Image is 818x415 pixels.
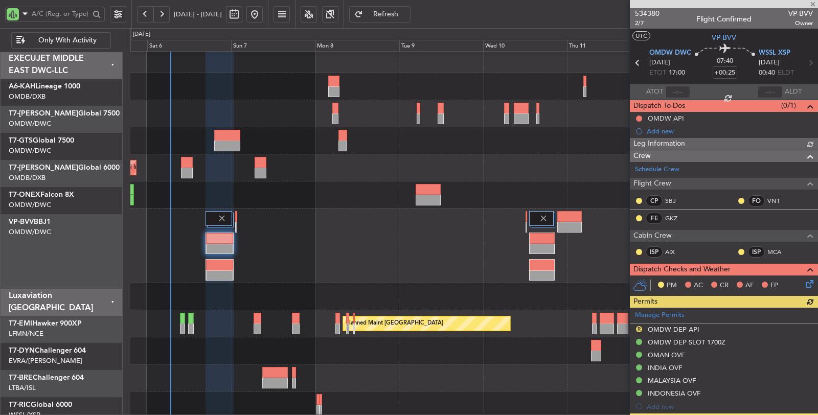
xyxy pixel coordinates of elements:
span: T7-EMI [9,320,32,327]
span: T7-[PERSON_NAME] [9,164,78,171]
div: Flight Confirmed [696,14,752,25]
span: Owner [788,19,813,28]
span: T7-[PERSON_NAME] [9,110,78,117]
input: A/C (Reg. or Type) [32,6,89,21]
span: Dispatch Checks and Weather [633,264,731,275]
a: OMDW/DWC [9,227,51,237]
a: OMDW/DWC [9,119,51,128]
span: 17:00 [669,68,685,78]
div: ISP [646,246,663,258]
div: ISP [748,246,765,258]
a: OMDB/DXB [9,92,46,101]
span: VP-BVV [9,218,34,225]
span: T7-RIC [9,401,31,408]
span: ALDT [785,87,802,97]
div: Planned Maint [GEOGRAPHIC_DATA] [346,316,443,331]
span: Crew [633,150,651,162]
span: T7-DYN [9,347,35,354]
div: OMDW API [648,114,684,123]
div: FO [748,195,765,206]
span: Cabin Crew [633,230,672,242]
span: T7-GTS [9,137,33,144]
a: AIX [665,247,688,257]
div: Thu 11 [567,40,651,52]
a: GKZ [665,214,688,223]
a: LTBA/ISL [9,383,36,393]
button: Only With Activity [11,32,111,49]
span: PM [667,281,677,291]
span: [DATE] [649,58,670,68]
a: T7-ONEXFalcon 8X [9,191,74,198]
div: Sun 7 [231,40,315,52]
span: 534380 [635,8,660,19]
a: SBJ [665,196,688,205]
span: ATOT [646,87,663,97]
a: T7-BREChallenger 604 [9,374,84,381]
span: VP-BVV [788,8,813,19]
span: AC [694,281,703,291]
a: OMDB/DXB [9,173,46,182]
span: Flight Crew [633,178,671,190]
span: A6-KAH [9,83,35,90]
span: 00:40 [759,68,775,78]
a: T7-GTSGlobal 7500 [9,137,74,144]
div: Sat 6 [147,40,231,52]
div: Wed 10 [483,40,567,52]
div: [DATE] [133,30,150,39]
span: T7-ONEX [9,191,40,198]
div: FE [646,213,663,224]
span: CR [720,281,729,291]
a: T7-[PERSON_NAME]Global 7500 [9,110,120,117]
span: Refresh [365,11,407,18]
span: Dispatch To-Dos [633,100,685,112]
img: gray-close.svg [539,214,548,223]
span: VP-BVV [712,32,736,43]
a: T7-EMIHawker 900XP [9,320,82,327]
a: T7-[PERSON_NAME]Global 6000 [9,164,120,171]
a: OMDW/DWC [9,200,51,210]
a: OMDW/DWC [9,146,51,155]
button: Refresh [349,6,411,22]
span: [DATE] - [DATE] [174,10,222,19]
div: Tue 9 [399,40,483,52]
a: LFMN/NCE [9,329,43,338]
span: FP [770,281,778,291]
a: VP-BVVBBJ1 [9,218,51,225]
button: UTC [632,31,650,40]
div: CP [646,195,663,206]
span: [DATE] [759,58,780,68]
span: ELDT [778,68,794,78]
a: A6-KAHLineage 1000 [9,83,80,90]
span: 2/7 [635,19,660,28]
span: WSSL XSP [759,48,790,58]
div: Mon 8 [315,40,399,52]
a: MCA [767,247,790,257]
span: T7-BRE [9,374,33,381]
span: 07:40 [717,56,733,66]
a: EVRA/[PERSON_NAME] [9,356,82,365]
a: Schedule Crew [635,165,679,175]
span: (0/1) [781,100,796,111]
a: VNT [767,196,790,205]
span: AF [745,281,754,291]
span: ETOT [649,68,666,78]
img: gray-close.svg [217,214,226,223]
span: OMDW DWC [649,48,691,58]
div: Add new [647,127,813,135]
a: T7-DYNChallenger 604 [9,347,86,354]
span: Only With Activity [27,37,107,44]
a: T7-RICGlobal 6000 [9,401,72,408]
